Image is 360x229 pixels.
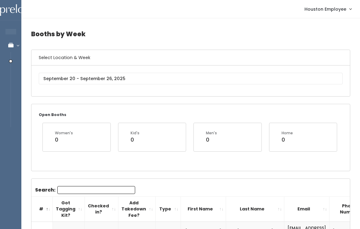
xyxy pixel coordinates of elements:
[131,136,139,144] div: 0
[131,130,139,136] div: Kid's
[31,26,350,42] h4: Booths by Week
[55,136,73,144] div: 0
[57,186,135,194] input: Search:
[85,196,118,222] th: Checked in?: activate to sort column ascending
[284,196,329,222] th: Email: activate to sort column ascending
[282,130,293,136] div: Home
[206,130,217,136] div: Men's
[206,136,217,144] div: 0
[298,2,358,16] a: Houston Employee
[39,112,66,117] small: Open Booths
[31,50,350,65] h6: Select Location & Week
[35,186,135,194] label: Search:
[282,136,293,144] div: 0
[39,73,343,84] input: September 20 - September 26, 2025
[181,196,226,222] th: First Name: activate to sort column ascending
[156,196,181,222] th: Type: activate to sort column ascending
[53,196,85,222] th: Got Tagging Kit?: activate to sort column ascending
[226,196,284,222] th: Last Name: activate to sort column ascending
[31,196,53,222] th: #: activate to sort column descending
[304,6,346,12] span: Houston Employee
[55,130,73,136] div: Women's
[118,196,156,222] th: Add Takedown Fee?: activate to sort column ascending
